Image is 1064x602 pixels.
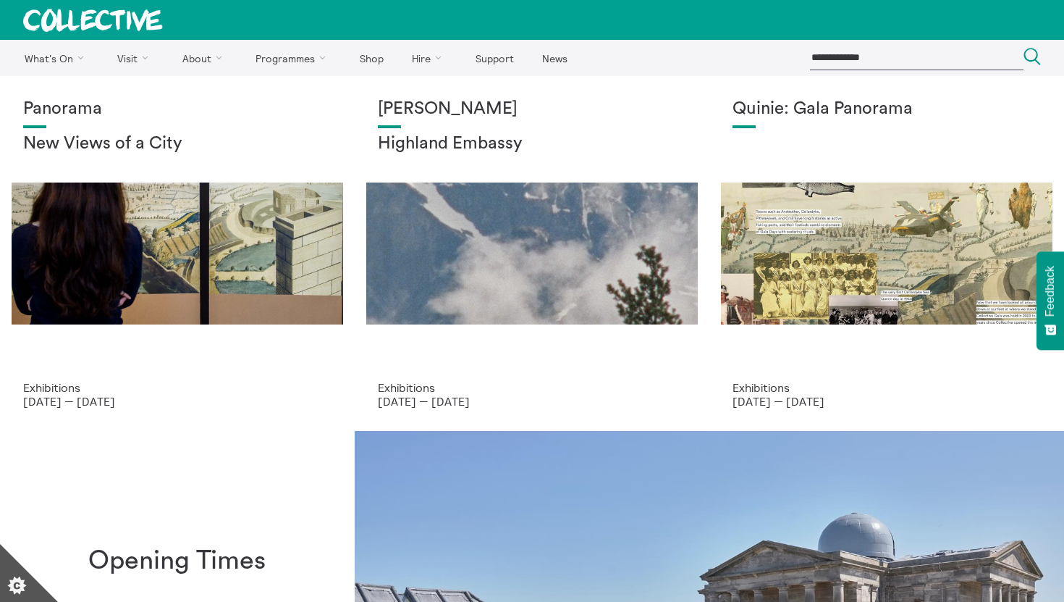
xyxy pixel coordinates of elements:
h2: New Views of a City [23,134,332,154]
button: Feedback - Show survey [1036,251,1064,350]
a: Solar wheels 17 [PERSON_NAME] Highland Embassy Exhibitions [DATE] — [DATE] [355,76,709,431]
h1: Panorama [23,99,332,120]
p: [DATE] — [DATE] [732,395,1041,408]
p: [DATE] — [DATE] [23,395,332,408]
h2: Highland Embassy [378,134,686,154]
a: Programmes [243,40,345,76]
p: Exhibitions [378,381,686,394]
p: [DATE] — [DATE] [378,395,686,408]
p: Exhibitions [23,381,332,394]
a: Visit [105,40,167,76]
a: What's On [12,40,102,76]
span: Feedback [1044,266,1057,317]
p: Exhibitions [732,381,1041,394]
h1: [PERSON_NAME] [378,99,686,120]
a: Shop [347,40,396,76]
a: Josie Vallely Quinie: Gala Panorama Exhibitions [DATE] — [DATE] [709,76,1064,431]
a: News [529,40,580,76]
a: About [169,40,240,76]
a: Support [463,40,526,76]
h1: Quinie: Gala Panorama [732,99,1041,120]
h1: Opening Times [88,546,266,576]
a: Hire [400,40,460,76]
